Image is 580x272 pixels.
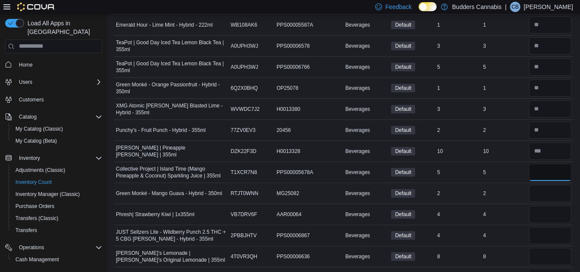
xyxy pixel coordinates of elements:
[19,113,36,120] span: Catalog
[19,79,32,86] span: Users
[435,125,481,135] div: 2
[231,148,256,155] span: DZK22F3D
[435,20,481,30] div: 1
[231,43,258,49] span: A0UPH3WJ
[9,254,106,266] button: Cash Management
[2,76,106,88] button: Users
[19,96,44,103] span: Customers
[452,2,501,12] p: Budders Cannabis
[12,189,102,199] span: Inventory Manager (Classic)
[15,112,102,122] span: Catalog
[435,209,481,220] div: 4
[9,135,106,147] button: My Catalog (Beta)
[391,168,415,177] span: Default
[231,64,258,70] span: A0UPH3WJ
[9,164,106,176] button: Adjustments (Classic)
[231,190,258,197] span: RTJT0WNN
[435,188,481,199] div: 2
[345,85,370,92] span: Beverages
[435,62,481,72] div: 5
[9,224,106,236] button: Transfers
[116,21,213,28] span: Emerald Hour - Lime Mint - Hybrid - 222ml
[524,2,573,12] p: [PERSON_NAME]
[15,191,80,198] span: Inventory Manager (Classic)
[15,167,65,174] span: Adjustments (Classic)
[481,251,527,262] div: 8
[275,188,343,199] div: MG25082
[116,127,206,134] span: Punchy's - Fruit Punch - Hybrid - 355ml
[2,241,106,254] button: Operations
[391,105,415,113] span: Default
[435,230,481,241] div: 4
[391,42,415,50] span: Default
[9,176,106,188] button: Inventory Count
[275,104,343,114] div: H0013380
[116,144,227,158] span: [PERSON_NAME] | Pineapple [PERSON_NAME] | 355ml
[12,201,102,211] span: Purchase Orders
[231,211,257,218] span: VB7DRV6F
[15,125,63,132] span: My Catalog (Classic)
[275,146,343,156] div: H0013328
[15,94,102,105] span: Customers
[12,213,102,223] span: Transfers (Classic)
[395,84,411,92] span: Default
[275,230,343,241] div: PPS00006867
[2,152,106,164] button: Inventory
[481,41,527,51] div: 3
[15,112,40,122] button: Catalog
[12,213,62,223] a: Transfers (Classic)
[231,106,259,113] span: WVWDC7J2
[275,83,343,93] div: OP25078
[345,127,370,134] span: Beverages
[9,200,106,212] button: Purchase Orders
[15,153,102,163] span: Inventory
[391,189,415,198] span: Default
[275,125,343,135] div: 20456
[395,211,411,218] span: Default
[275,41,343,51] div: PPS00006578
[481,230,527,241] div: 4
[12,189,83,199] a: Inventory Manager (Classic)
[510,2,520,12] div: Caleb Bains
[15,242,102,253] span: Operations
[231,232,257,239] span: 2PBBJHTV
[395,189,411,197] span: Default
[395,126,411,134] span: Default
[481,188,527,199] div: 2
[395,42,411,50] span: Default
[116,81,227,95] span: Green Monké - Orange Passionfruit - Hybrid - 350ml
[275,167,343,177] div: PPS00005678A
[275,20,343,30] div: PPS00005587A
[395,253,411,260] span: Default
[395,232,411,239] span: Default
[481,83,527,93] div: 1
[345,106,370,113] span: Beverages
[395,63,411,71] span: Default
[15,153,43,163] button: Inventory
[12,136,61,146] a: My Catalog (Beta)
[345,43,370,49] span: Beverages
[481,167,527,177] div: 5
[481,209,527,220] div: 4
[345,253,370,260] span: Beverages
[12,225,40,235] a: Transfers
[19,244,44,251] span: Operations
[391,252,415,261] span: Default
[12,136,102,146] span: My Catalog (Beta)
[15,138,57,144] span: My Catalog (Beta)
[15,215,58,222] span: Transfers (Classic)
[15,227,37,234] span: Transfers
[419,11,419,12] span: Dark Mode
[231,253,257,260] span: 4T0VR3QH
[435,146,481,156] div: 10
[231,21,257,28] span: WB108AK6
[12,254,102,265] span: Cash Management
[19,155,40,162] span: Inventory
[19,61,33,68] span: Home
[12,124,67,134] a: My Catalog (Classic)
[391,126,415,134] span: Default
[386,3,412,11] span: Feedback
[435,83,481,93] div: 1
[12,177,102,187] span: Inventory Count
[15,77,102,87] span: Users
